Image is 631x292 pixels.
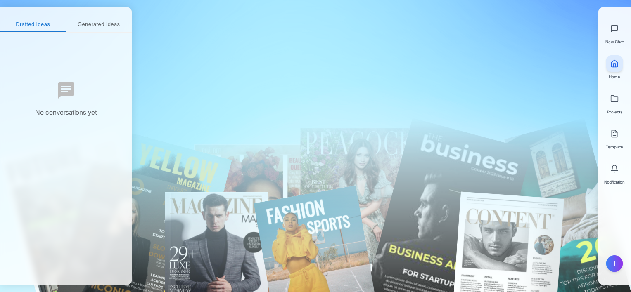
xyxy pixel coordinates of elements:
button: I [606,255,623,272]
span: Template [606,144,623,150]
span: New Chat [605,38,624,45]
div: No conversations yet [35,107,97,118]
span: Notification [604,179,625,185]
span: Projects [607,108,622,115]
span: Home [609,73,620,80]
button: Generated Ideas [66,17,132,32]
